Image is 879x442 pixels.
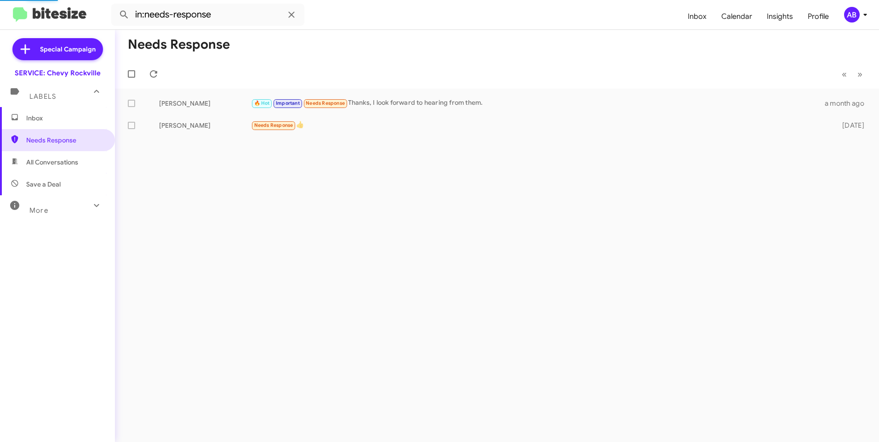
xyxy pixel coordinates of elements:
[680,3,714,30] a: Inbox
[12,38,103,60] a: Special Campaign
[111,4,304,26] input: Search
[857,68,862,80] span: »
[276,100,300,106] span: Important
[251,98,825,108] div: Thanks, I look forward to hearing from them.
[128,37,230,52] h1: Needs Response
[26,180,61,189] span: Save a Deal
[837,65,868,84] nav: Page navigation example
[254,122,293,128] span: Needs Response
[836,7,869,23] button: AB
[800,3,836,30] a: Profile
[251,120,828,130] div: 👍
[759,3,800,30] a: Insights
[844,7,860,23] div: AB
[836,65,852,84] button: Previous
[828,121,872,130] div: [DATE]
[852,65,868,84] button: Next
[29,92,56,101] span: Labels
[26,136,104,145] span: Needs Response
[825,99,872,108] div: a month ago
[714,3,759,30] a: Calendar
[159,99,251,108] div: [PERSON_NAME]
[306,100,345,106] span: Needs Response
[40,45,96,54] span: Special Campaign
[254,100,270,106] span: 🔥 Hot
[15,68,101,78] div: SERVICE: Chevy Rockville
[842,68,847,80] span: «
[29,206,48,215] span: More
[26,158,78,167] span: All Conversations
[26,113,104,123] span: Inbox
[159,121,251,130] div: [PERSON_NAME]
